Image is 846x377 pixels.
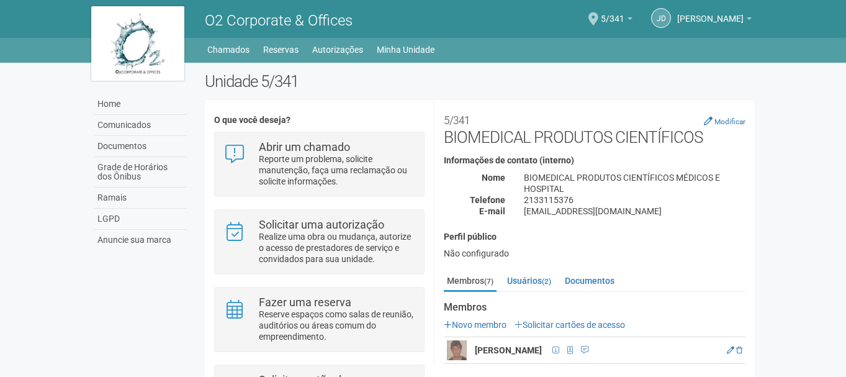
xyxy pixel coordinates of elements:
[444,109,745,147] h2: BIOMEDICAL PRODUTOS CIENTÍFICOS
[444,302,745,313] strong: Membros
[727,346,734,355] a: Editar membro
[475,345,542,355] strong: [PERSON_NAME]
[447,340,467,360] img: user.png
[515,194,755,206] div: 2133115376
[677,16,752,25] a: [PERSON_NAME]
[515,172,755,194] div: BIOMEDICAL PRODUTOS CIENTÍFICOS MÉDICOS E HOSPITAL
[259,231,415,265] p: Realize uma obra ou mudança, autorize o acesso de prestadores de serviço e convidados para sua un...
[704,116,745,126] a: Modificar
[714,117,745,126] small: Modificar
[484,277,493,286] small: (7)
[482,173,505,183] strong: Nome
[677,2,744,24] span: Josimar da Silva Francisco
[94,209,186,230] a: LGPD
[259,296,351,309] strong: Fazer uma reserva
[259,309,415,342] p: Reserve espaços como salas de reunião, auditórios ou áreas comum do empreendimento.
[224,297,415,342] a: Fazer uma reserva Reserve espaços como salas de reunião, auditórios ou áreas comum do empreendime...
[651,8,671,28] a: Jd
[444,156,745,165] h4: Informações de contato (interno)
[91,6,184,81] img: logo.jpg
[444,320,506,330] a: Novo membro
[515,320,625,330] a: Solicitar cartões de acesso
[94,157,186,188] a: Grade de Horários dos Ônibus
[94,188,186,209] a: Ramais
[205,12,353,29] span: O2 Corporate & Offices
[444,271,497,292] a: Membros(7)
[263,41,299,58] a: Reservas
[470,195,505,205] strong: Telefone
[94,94,186,115] a: Home
[736,346,742,355] a: Excluir membro
[94,136,186,157] a: Documentos
[444,114,470,127] small: 5/341
[542,277,551,286] small: (2)
[515,206,755,217] div: [EMAIL_ADDRESS][DOMAIN_NAME]
[259,140,350,153] strong: Abrir um chamado
[224,219,415,265] a: Solicitar uma autorização Realize uma obra ou mudança, autorize o acesso de prestadores de serviç...
[214,116,425,125] h4: O que você deseja?
[259,218,384,231] strong: Solicitar uma autorização
[601,2,624,24] span: 5/341
[601,16,632,25] a: 5/341
[207,41,250,58] a: Chamados
[479,206,505,216] strong: E-mail
[504,271,554,290] a: Usuários(2)
[312,41,363,58] a: Autorizações
[444,248,745,259] div: Não configurado
[444,232,745,242] h4: Perfil público
[205,72,755,91] h2: Unidade 5/341
[94,230,186,250] a: Anuncie sua marca
[377,41,434,58] a: Minha Unidade
[562,271,618,290] a: Documentos
[224,142,415,187] a: Abrir um chamado Reporte um problema, solicite manutenção, faça uma reclamação ou solicite inform...
[259,153,415,187] p: Reporte um problema, solicite manutenção, faça uma reclamação ou solicite informações.
[94,115,186,136] a: Comunicados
